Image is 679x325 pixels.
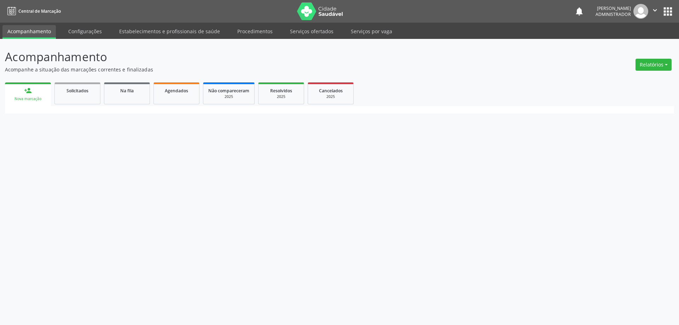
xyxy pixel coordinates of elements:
[208,88,249,94] span: Não compareceram
[270,88,292,94] span: Resolvidos
[18,8,61,14] span: Central de Marcação
[662,5,674,18] button: apps
[636,59,672,71] button: Relatórios
[232,25,278,37] a: Procedimentos
[263,94,299,99] div: 2025
[633,4,648,19] img: img
[574,6,584,16] button: notifications
[66,88,88,94] span: Solicitados
[63,25,107,37] a: Configurações
[165,88,188,94] span: Agendados
[319,88,343,94] span: Cancelados
[5,48,473,66] p: Acompanhamento
[596,5,631,11] div: [PERSON_NAME]
[114,25,225,37] a: Estabelecimentos e profissionais de saúde
[651,6,659,14] i: 
[285,25,338,37] a: Serviços ofertados
[24,87,32,94] div: person_add
[2,25,56,39] a: Acompanhamento
[596,11,631,17] span: Administrador
[648,4,662,19] button: 
[313,94,348,99] div: 2025
[5,5,61,17] a: Central de Marcação
[208,94,249,99] div: 2025
[120,88,134,94] span: Na fila
[346,25,397,37] a: Serviços por vaga
[5,66,473,73] p: Acompanhe a situação das marcações correntes e finalizadas
[10,96,46,101] div: Nova marcação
